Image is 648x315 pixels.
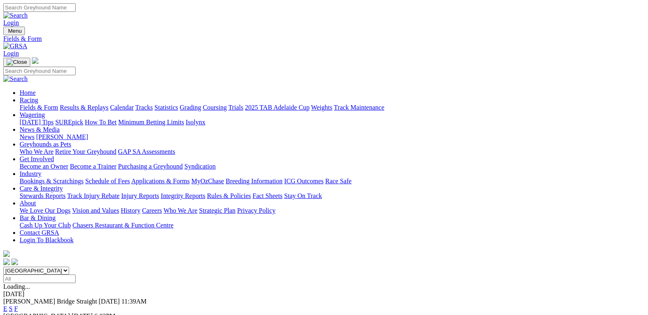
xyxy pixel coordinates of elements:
img: Close [7,59,27,65]
img: Search [3,75,28,83]
a: Minimum Betting Limits [118,119,184,126]
a: Login [3,19,19,26]
a: Calendar [110,104,134,111]
a: Industry [20,170,41,177]
a: Chasers Restaurant & Function Centre [72,222,173,229]
a: Fields & Form [20,104,58,111]
a: Integrity Reports [161,192,205,199]
a: Tracks [135,104,153,111]
a: 2025 TAB Adelaide Cup [245,104,309,111]
a: GAP SA Assessments [118,148,175,155]
a: Become a Trainer [70,163,117,170]
a: Rules & Policies [207,192,251,199]
div: Bar & Dining [20,222,645,229]
a: Weights [311,104,332,111]
a: Who We Are [20,148,54,155]
div: Industry [20,178,645,185]
a: Injury Reports [121,192,159,199]
a: Schedule of Fees [85,178,130,184]
a: [PERSON_NAME] [36,133,88,140]
a: Greyhounds as Pets [20,141,71,148]
span: Loading... [3,283,30,290]
a: MyOzChase [191,178,224,184]
div: [DATE] [3,290,645,298]
a: News [20,133,34,140]
a: Track Maintenance [334,104,384,111]
button: Toggle navigation [3,27,25,35]
a: Careers [142,207,162,214]
a: E [3,305,7,312]
button: Toggle navigation [3,58,30,67]
img: logo-grsa-white.png [32,57,38,64]
a: We Love Our Dogs [20,207,70,214]
a: Login To Blackbook [20,236,74,243]
a: Coursing [203,104,227,111]
img: twitter.svg [11,259,18,265]
a: ICG Outcomes [284,178,323,184]
a: Results & Replays [60,104,108,111]
a: Fields & Form [3,35,645,43]
div: Care & Integrity [20,192,645,200]
div: Greyhounds as Pets [20,148,645,155]
a: Fact Sheets [253,192,283,199]
span: [DATE] [99,298,120,305]
a: Wagering [20,111,45,118]
a: News & Media [20,126,60,133]
a: About [20,200,36,207]
span: [PERSON_NAME] Bridge Straight [3,298,97,305]
span: 11:39AM [121,298,147,305]
a: Bar & Dining [20,214,56,221]
a: Contact GRSA [20,229,59,236]
a: Syndication [184,163,215,170]
img: facebook.svg [3,259,10,265]
a: Breeding Information [226,178,283,184]
a: Care & Integrity [20,185,63,192]
a: Trials [228,104,243,111]
img: logo-grsa-white.png [3,250,10,257]
a: Isolynx [186,119,205,126]
a: Stewards Reports [20,192,65,199]
a: Who We Are [164,207,197,214]
a: Strategic Plan [199,207,235,214]
a: How To Bet [85,119,117,126]
div: About [20,207,645,214]
a: Bookings & Scratchings [20,178,83,184]
a: [DATE] Tips [20,119,54,126]
span: Menu [8,28,22,34]
a: Vision and Values [72,207,119,214]
a: S [9,305,13,312]
div: Racing [20,104,645,111]
a: Race Safe [325,178,351,184]
img: GRSA [3,43,27,50]
a: Home [20,89,36,96]
a: SUREpick [55,119,83,126]
a: Racing [20,97,38,103]
input: Select date [3,274,76,283]
a: Cash Up Your Club [20,222,71,229]
div: Wagering [20,119,645,126]
input: Search [3,67,76,75]
a: Track Injury Rebate [67,192,119,199]
a: Privacy Policy [237,207,276,214]
a: Applications & Forms [131,178,190,184]
div: Get Involved [20,163,645,170]
a: F [14,305,18,312]
img: Search [3,12,28,19]
a: Login [3,50,19,57]
a: Become an Owner [20,163,68,170]
a: Grading [180,104,201,111]
a: Purchasing a Greyhound [118,163,183,170]
input: Search [3,3,76,12]
a: Stay On Track [284,192,322,199]
div: News & Media [20,133,645,141]
a: Retire Your Greyhound [55,148,117,155]
a: Statistics [155,104,178,111]
a: Get Involved [20,155,54,162]
a: History [121,207,140,214]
